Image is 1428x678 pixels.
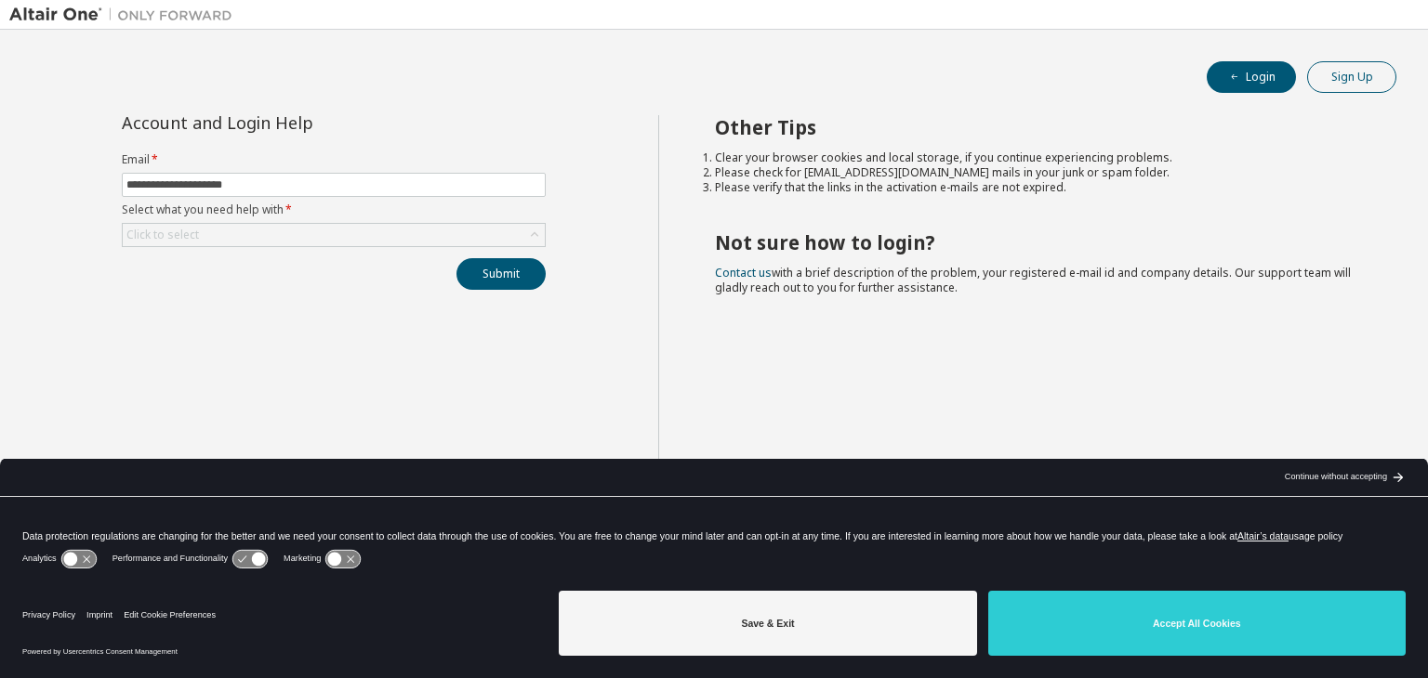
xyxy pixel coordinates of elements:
[715,265,1351,295] span: with a brief description of the problem, your registered e-mail id and company details. Our suppo...
[9,6,242,24] img: Altair One
[1207,61,1296,93] button: Login
[715,165,1364,180] li: Please check for [EMAIL_ADDRESS][DOMAIN_NAME] mails in your junk or spam folder.
[715,230,1364,254] h2: Not sure how to login?
[122,202,546,217] label: Select what you need help with
[123,224,545,246] div: Click to select
[126,228,199,242] div: Click to select
[1307,61,1396,93] button: Sign Up
[715,115,1364,139] h2: Other Tips
[715,180,1364,195] li: Please verify that the links in the activation e-mails are not expired.
[715,265,772,280] a: Contact us
[715,150,1364,165] li: Clear your browser cookies and local storage, if you continue experiencing problems.
[122,115,461,130] div: Account and Login Help
[122,152,546,167] label: Email
[456,258,546,290] button: Submit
